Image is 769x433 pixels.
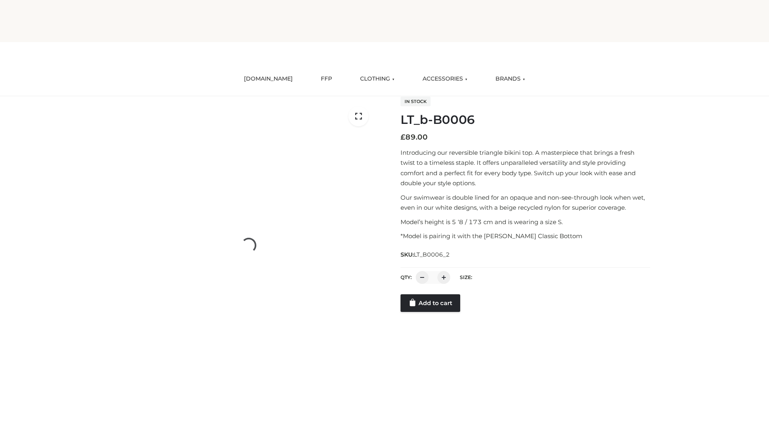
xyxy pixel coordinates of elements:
h1: LT_b-B0006 [401,113,650,127]
a: Add to cart [401,294,460,312]
p: Introducing our reversible triangle bikini top. A masterpiece that brings a fresh twist to a time... [401,148,650,188]
label: QTY: [401,274,412,280]
span: LT_B0006_2 [414,251,450,258]
p: Our swimwear is double lined for an opaque and non-see-through look when wet, even in our white d... [401,192,650,213]
span: In stock [401,97,431,106]
a: FFP [315,70,338,88]
a: BRANDS [489,70,531,88]
a: CLOTHING [354,70,401,88]
a: [DOMAIN_NAME] [238,70,299,88]
span: SKU: [401,250,451,259]
p: Model’s height is 5 ‘8 / 173 cm and is wearing a size S. [401,217,650,227]
bdi: 89.00 [401,133,428,142]
p: *Model is pairing it with the [PERSON_NAME] Classic Bottom [401,231,650,241]
a: ACCESSORIES [417,70,473,88]
span: £ [401,133,405,142]
label: Size: [460,274,472,280]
